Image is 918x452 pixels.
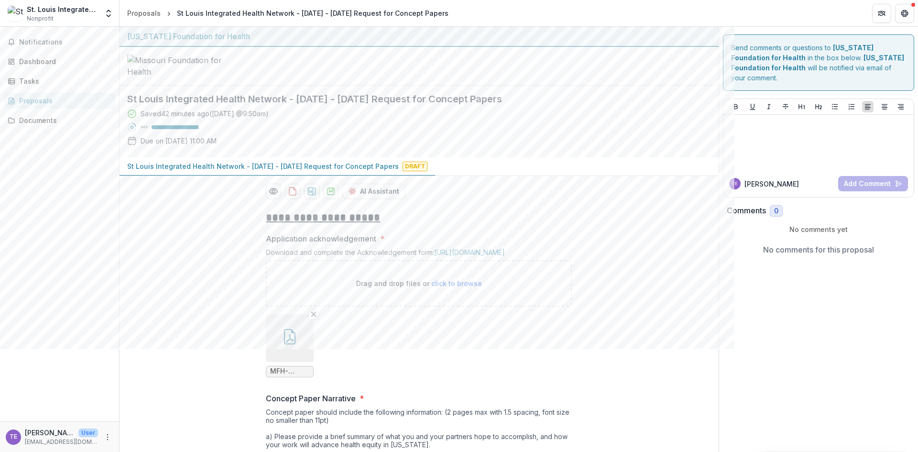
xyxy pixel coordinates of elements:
[895,101,907,112] button: Align Right
[127,8,161,18] div: Proposals
[19,96,108,106] div: Proposals
[27,4,98,14] div: St. Louis Integrated Health Network
[747,101,758,112] button: Underline
[266,184,281,199] button: Preview bb7d0c98-e4f5-4df6-9d73-e2acaaf13e7d-0.pdf
[141,109,269,119] div: Saved 42 minutes ago ( [DATE] @ 9:50am )
[356,278,482,288] p: Drag and drop files or
[732,181,738,186] div: Tommy English
[763,244,874,255] p: No comments for this proposal
[846,101,857,112] button: Ordered List
[25,438,98,446] p: [EMAIL_ADDRESS][DOMAIN_NAME]
[266,233,376,244] p: Application acknowledgement
[127,55,223,77] img: Missouri Foundation for Health
[813,101,824,112] button: Heading 2
[266,248,572,260] div: Download and complete the Acknowledgement form:
[285,184,300,199] button: download-proposal
[872,4,891,23] button: Partners
[123,6,164,20] a: Proposals
[434,248,505,256] a: [URL][DOMAIN_NAME]
[266,393,356,404] p: Concept Paper Narrative
[4,34,115,50] button: Notifications
[879,101,890,112] button: Align Center
[19,115,108,125] div: Documents
[19,76,108,86] div: Tasks
[19,56,108,66] div: Dashboard
[102,4,115,23] button: Open entity switcher
[4,112,115,128] a: Documents
[27,14,54,23] span: Nonprofit
[763,101,775,112] button: Italicize
[4,93,115,109] a: Proposals
[19,38,111,46] span: Notifications
[127,161,399,171] p: St Louis Integrated Health Network - [DATE] - [DATE] Request for Concept Papers
[141,124,148,131] p: 98 %
[723,34,915,91] div: Send comments or questions to in the box below. will be notified via email of your comment.
[727,206,766,215] h2: Comments
[123,6,452,20] nav: breadcrumb
[266,314,314,377] div: Remove FileMFH-Grant-Acknowledgement.pdf
[838,176,908,191] button: Add Comment
[4,54,115,69] a: Dashboard
[141,136,217,146] p: Due on [DATE] 11:00 AM
[308,309,319,320] button: Remove File
[727,224,911,234] p: No comments yet
[127,31,711,42] div: [US_STATE] Foundation for Health
[342,184,405,199] button: AI Assistant
[862,101,874,112] button: Align Left
[323,184,339,199] button: download-proposal
[8,6,23,21] img: St. Louis Integrated Health Network
[127,93,696,105] h2: St Louis Integrated Health Network - [DATE] - [DATE] Request for Concept Papers
[177,8,448,18] div: St Louis Integrated Health Network - [DATE] - [DATE] Request for Concept Papers
[895,4,914,23] button: Get Help
[780,101,791,112] button: Strike
[730,101,742,112] button: Bold
[25,428,75,438] p: [PERSON_NAME]
[270,367,309,375] span: MFH-Grant-Acknowledgement.pdf
[78,429,98,437] p: User
[304,184,319,199] button: download-proposal
[829,101,841,112] button: Bullet List
[431,279,482,287] span: click to browse
[796,101,808,112] button: Heading 1
[403,162,427,171] span: Draft
[744,179,799,189] p: [PERSON_NAME]
[774,207,778,215] span: 0
[102,431,113,443] button: More
[4,73,115,89] a: Tasks
[10,434,17,440] div: Tommy English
